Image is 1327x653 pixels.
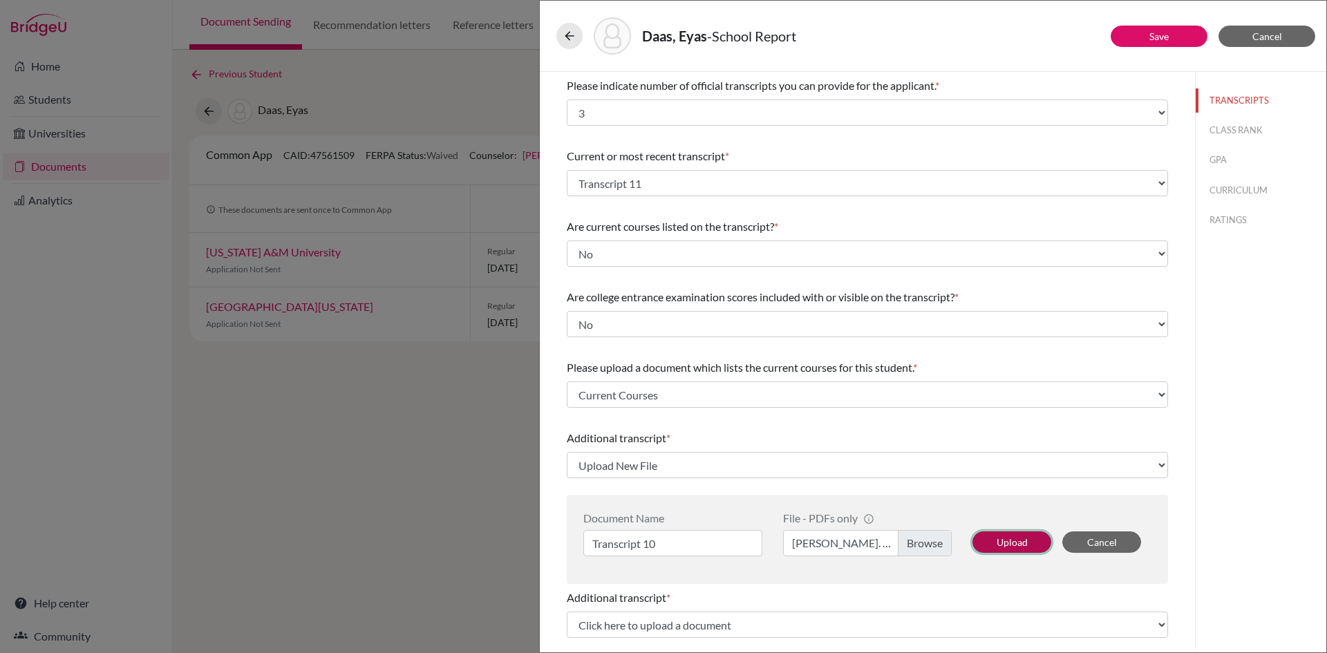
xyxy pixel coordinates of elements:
[567,220,774,233] span: Are current courses listed on the transcript?
[783,530,952,556] label: [PERSON_NAME]. 10.pdf
[1196,148,1326,172] button: GPA
[1062,531,1141,553] button: Cancel
[783,511,952,524] div: File - PDFs only
[567,290,954,303] span: Are college entrance examination scores included with or visible on the transcript?
[567,361,913,374] span: Please upload a document which lists the current courses for this student.
[972,531,1051,553] button: Upload
[863,513,874,524] span: info
[567,79,935,92] span: Please indicate number of official transcripts you can provide for the applicant.
[642,28,707,44] strong: Daas, Eyas
[1196,208,1326,232] button: RATINGS
[583,511,762,524] div: Document Name
[1196,118,1326,142] button: CLASS RANK
[567,431,666,444] span: Additional transcript
[707,28,796,44] span: - School Report
[1196,178,1326,202] button: CURRICULUM
[1196,88,1326,113] button: TRANSCRIPTS
[567,591,666,604] span: Additional transcript
[567,149,725,162] span: Current or most recent transcript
